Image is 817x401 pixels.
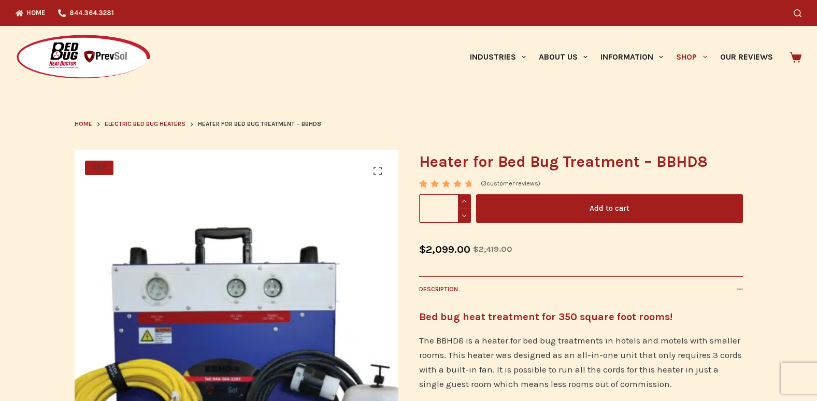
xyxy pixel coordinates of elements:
[419,244,426,255] span: $
[85,161,113,175] span: SALE
[75,119,92,130] a: Home
[594,26,670,88] a: Information
[713,26,779,88] a: Our Reviews
[476,194,743,223] button: Add to cart
[198,119,321,130] span: Heater for Bed Bug Treatment – BBHD8
[794,9,801,17] button: Search
[419,244,470,255] bdi: 2,099.00
[419,150,743,174] h1: Heater for Bed Bug Treatment – BBHD8
[473,244,479,254] span: $
[473,244,512,254] bdi: 2,419.00
[105,120,185,127] span: Electric Bed Bug Heaters
[367,161,388,181] a: 🔍
[419,194,471,223] input: Product quantity
[75,120,92,127] span: Home
[419,311,672,323] strong: Bed bug heat treatment for 350 square foot rooms!
[419,180,475,188] div: Rated 4.67 out of 5
[105,119,185,130] a: Electric Bed Bug Heaters
[419,333,743,391] p: The BBHD8 is a heater for bed bug treatments in hotels and motels with smaller rooms. This heater...
[419,180,426,196] span: 3
[483,180,486,187] span: 3
[670,26,713,88] a: Shop
[481,179,540,189] a: (3customer reviews)
[419,276,743,302] button: Description
[16,34,151,80] img: Prevsol/Bed Bug Heat Doctor
[419,180,471,251] span: Rated out of 5 based on customer ratings
[463,26,779,88] nav: Primary
[463,26,532,88] a: Industries
[532,26,594,88] a: About Us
